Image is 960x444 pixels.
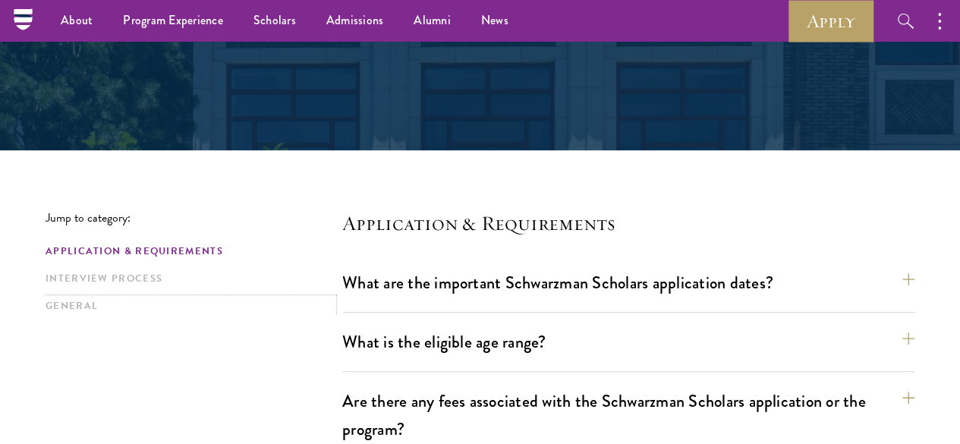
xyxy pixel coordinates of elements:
button: What is the eligible age range? [342,325,914,359]
a: Application & Requirements [46,244,333,260]
button: What are the important Schwarzman Scholars application dates? [342,266,914,300]
p: Jump to category: [46,211,342,225]
a: Interview Process [46,271,333,287]
a: General [46,298,333,314]
h4: Application & Requirements [342,211,914,235]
